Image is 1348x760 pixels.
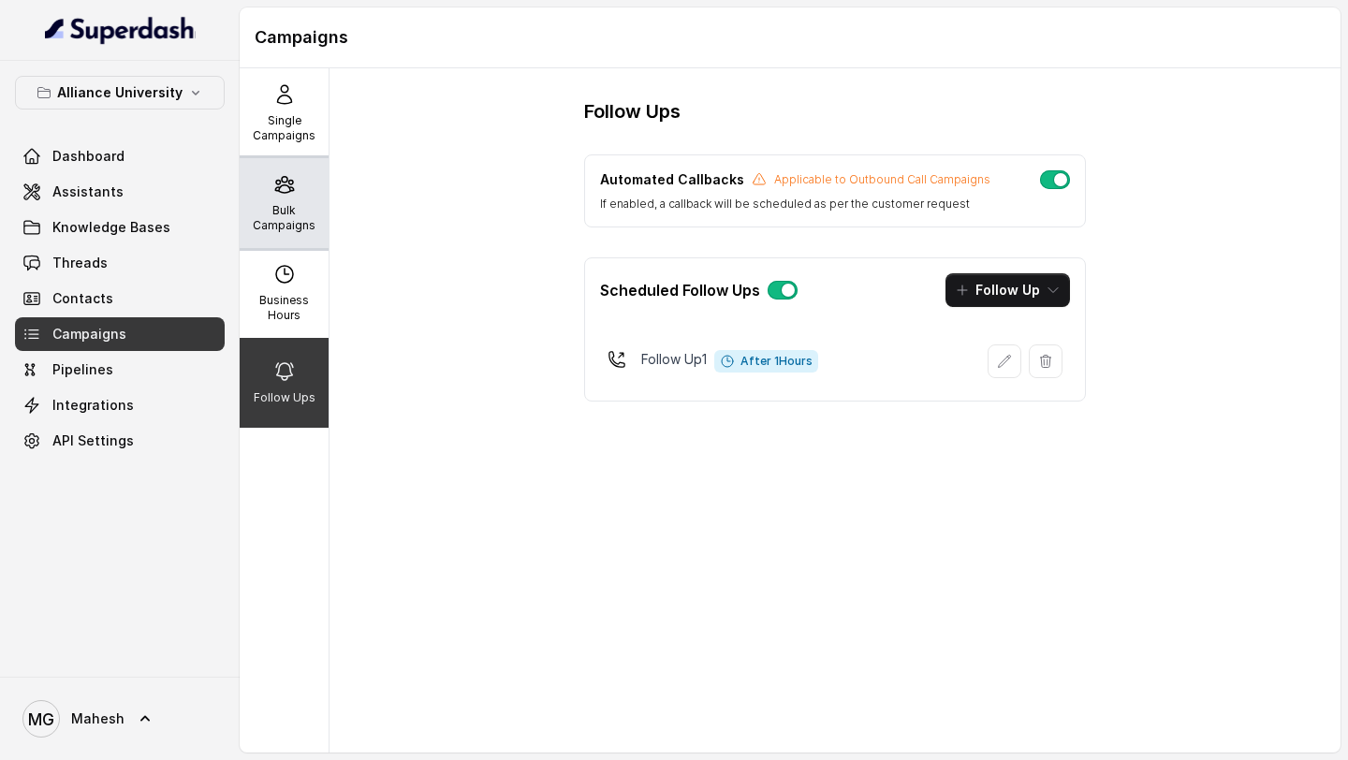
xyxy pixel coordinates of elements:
span: After 1 Hours [714,350,818,373]
span: Knowledge Bases [52,218,170,237]
p: Single Campaigns [247,113,321,143]
p: Follow Up 1 [641,350,707,369]
h1: Campaigns [255,22,1326,52]
img: light.svg [45,15,196,45]
span: Threads [52,254,108,272]
span: Integrations [52,396,134,415]
p: Alliance University [57,81,183,104]
p: If enabled, a callback will be scheduled as per the customer request [600,197,990,212]
h3: Follow Ups [584,98,681,124]
span: Contacts [52,289,113,308]
p: Applicable to Outbound Call Campaigns [774,172,990,187]
a: Threads [15,246,225,280]
a: API Settings [15,424,225,458]
a: Knowledge Bases [15,211,225,244]
span: Dashboard [52,147,125,166]
button: Follow Up [945,273,1070,307]
a: Pipelines [15,353,225,387]
span: Mahesh [71,709,125,728]
a: Mahesh [15,693,225,745]
span: API Settings [52,431,134,450]
a: Campaigns [15,317,225,351]
p: Bulk Campaigns [247,203,321,233]
text: MG [28,709,54,729]
a: Assistants [15,175,225,209]
p: Automated Callbacks [600,170,744,189]
p: Follow Ups [254,390,315,405]
span: Assistants [52,183,124,201]
a: Contacts [15,282,225,315]
p: Scheduled Follow Ups [600,279,760,301]
a: Dashboard [15,139,225,173]
span: Pipelines [52,360,113,379]
span: Campaigns [52,325,126,343]
button: Alliance University [15,76,225,110]
a: Integrations [15,388,225,422]
p: Business Hours [247,293,321,323]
